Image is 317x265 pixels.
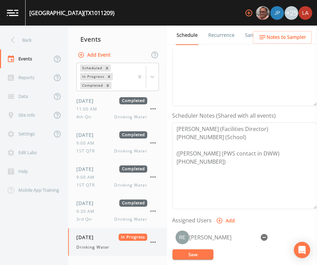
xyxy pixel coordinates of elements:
span: Completed [119,200,147,207]
a: [DATE]Completed9:00 AM1ST QTRDrinking Water [68,160,167,194]
span: [DATE] [76,200,99,207]
div: [PERSON_NAME] [189,233,257,241]
span: [DATE] [76,234,99,241]
span: Notes to Sampler [267,33,306,42]
div: Events [68,31,167,48]
span: Completed [119,165,147,173]
img: e720f1e92442e99c2aab0e3b783e6548 [176,231,189,244]
a: [DATE]Completed9:00 AM1ST QTRDrinking Water [68,126,167,160]
button: Add Event [76,49,113,61]
span: Drinking Water [114,216,147,222]
span: 11:00 AM [76,106,101,112]
a: Recurrence [207,26,236,45]
img: 41241ef155101aa6d92a04480b0d0000 [270,6,284,20]
span: 1ST QTR [76,148,99,154]
a: [DATE]Completed11:00 AM4th QtrDrinking Water [68,92,167,126]
div: Joshua gere Paul [270,6,284,20]
a: [DATE]Completed9:30 AM3rd QtrDrinking Water [68,194,167,228]
span: In Progress [119,234,148,241]
div: Remove In Progress [105,73,113,80]
img: cf6e799eed601856facf0d2563d1856d [299,6,312,20]
span: Drinking Water [114,114,147,120]
img: logo [7,10,18,16]
span: Drinking Water [114,148,147,154]
span: [DATE] [76,131,99,138]
span: 9:00 AM [76,174,99,180]
label: Assigned Users [172,216,212,224]
div: Mike Franklin [256,6,270,20]
span: Drinking Water [76,244,109,250]
span: Drinking Water [114,182,147,188]
span: 3rd Qtr [76,216,96,222]
a: Sample Requests [244,26,286,45]
div: Scheduled [80,64,103,72]
a: Schedule [176,26,199,45]
div: Open Intercom Messenger [294,242,310,258]
button: Notes to Sampler [253,31,312,44]
a: [DATE]In ProgressDrinking Water [68,228,167,256]
a: COC Details [176,45,205,64]
span: [DATE] [76,97,99,104]
button: Save [172,249,213,260]
span: 9:30 AM [76,208,99,215]
div: [GEOGRAPHIC_DATA] (TX1011209) [29,9,115,17]
span: Completed [119,131,147,138]
button: Add [215,215,238,227]
span: 4th Qtr [76,114,96,120]
img: e2d790fa78825a4bb76dcb6ab311d44c [256,6,270,20]
div: Remove Scheduled [103,64,111,72]
span: Completed [119,97,147,104]
div: In Progress [80,73,105,80]
span: 1ST QTR [76,182,99,188]
div: +25 [285,6,298,20]
span: [DATE] [76,165,99,173]
span: 9:00 AM [76,140,99,146]
label: Scheduler Notes (Shared with all events) [172,112,276,120]
a: Forms [213,45,229,64]
div: Completed [80,82,104,89]
div: Remove Completed [104,82,111,89]
textarea: [PERSON_NAME] (Facilities Director) [PHONE_NUMBER] (School) ([PERSON_NAME] (PWS contact in DWW) [... [172,122,317,209]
